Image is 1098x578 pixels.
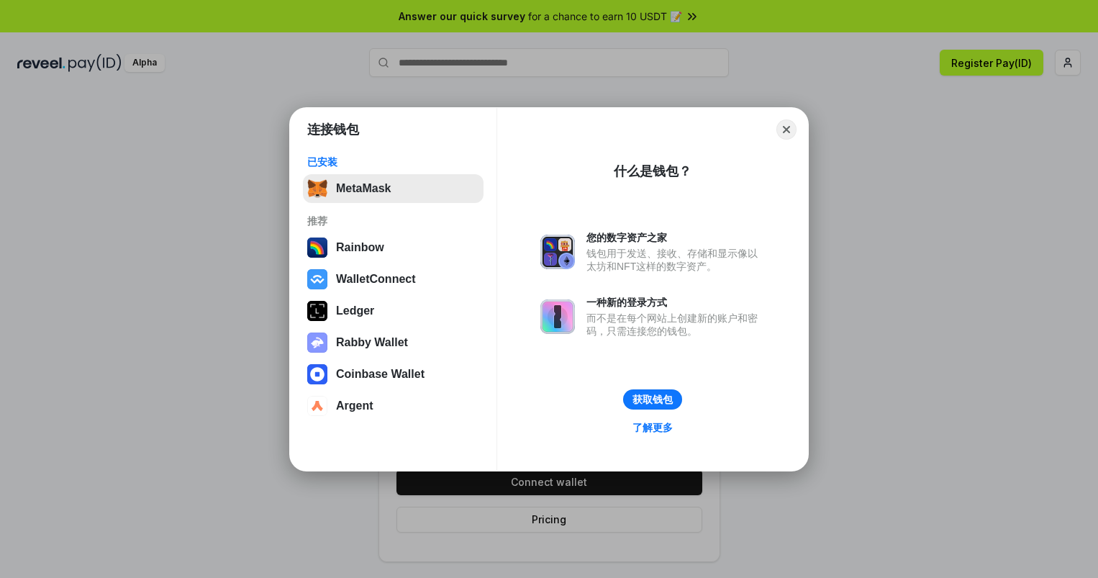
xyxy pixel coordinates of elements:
img: svg+xml,%3Csvg%20xmlns%3D%22http%3A%2F%2Fwww.w3.org%2F2000%2Fsvg%22%20width%3D%2228%22%20height%3... [307,301,327,321]
img: svg+xml,%3Csvg%20xmlns%3D%22http%3A%2F%2Fwww.w3.org%2F2000%2Fsvg%22%20fill%3D%22none%22%20viewBox... [307,333,327,353]
div: 了解更多 [632,421,673,434]
img: svg+xml,%3Csvg%20xmlns%3D%22http%3A%2F%2Fwww.w3.org%2F2000%2Fsvg%22%20fill%3D%22none%22%20viewBox... [540,235,575,269]
div: 什么是钱包？ [614,163,691,180]
div: Argent [336,399,373,412]
button: MetaMask [303,174,484,203]
button: Argent [303,392,484,420]
button: Coinbase Wallet [303,360,484,389]
div: 一种新的登录方式 [586,296,765,309]
button: Close [776,119,797,140]
img: svg+xml,%3Csvg%20fill%3D%22none%22%20height%3D%2233%22%20viewBox%3D%220%200%2035%2033%22%20width%... [307,179,327,199]
div: 推荐 [307,215,479,227]
img: svg+xml,%3Csvg%20xmlns%3D%22http%3A%2F%2Fwww.w3.org%2F2000%2Fsvg%22%20fill%3D%22none%22%20viewBox... [540,299,575,334]
img: svg+xml,%3Csvg%20width%3D%2228%22%20height%3D%2228%22%20viewBox%3D%220%200%2028%2028%22%20fill%3D... [307,269,327,289]
img: svg+xml,%3Csvg%20width%3D%2228%22%20height%3D%2228%22%20viewBox%3D%220%200%2028%2028%22%20fill%3D... [307,364,327,384]
div: MetaMask [336,182,391,195]
div: Rainbow [336,241,384,254]
div: 您的数字资产之家 [586,231,765,244]
div: 已安装 [307,155,479,168]
div: Coinbase Wallet [336,368,425,381]
button: Ledger [303,297,484,325]
button: WalletConnect [303,265,484,294]
img: svg+xml,%3Csvg%20width%3D%22120%22%20height%3D%22120%22%20viewBox%3D%220%200%20120%20120%22%20fil... [307,238,327,258]
button: Rainbow [303,233,484,262]
div: Rabby Wallet [336,336,408,349]
div: 钱包用于发送、接收、存储和显示像以太坊和NFT这样的数字资产。 [586,247,765,273]
img: svg+xml,%3Csvg%20width%3D%2228%22%20height%3D%2228%22%20viewBox%3D%220%200%2028%2028%22%20fill%3D... [307,396,327,416]
h1: 连接钱包 [307,121,359,138]
div: 获取钱包 [632,393,673,406]
div: 而不是在每个网站上创建新的账户和密码，只需连接您的钱包。 [586,312,765,338]
button: Rabby Wallet [303,328,484,357]
button: 获取钱包 [623,389,682,410]
div: Ledger [336,304,374,317]
div: WalletConnect [336,273,416,286]
a: 了解更多 [624,418,681,437]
